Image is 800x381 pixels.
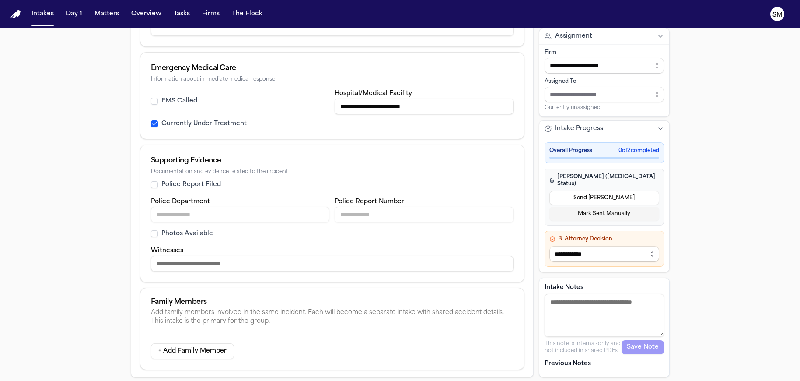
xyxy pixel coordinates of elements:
label: Photos Available [161,229,213,238]
label: Intake Notes [545,283,664,292]
input: Hospital or medical facility [335,99,514,114]
button: The Flock [228,6,266,22]
button: Send [PERSON_NAME] [549,191,659,205]
p: This note is internal-only and not included in shared PDFs. [545,340,622,354]
div: Assigned To [545,78,664,85]
input: Select firm [545,58,664,74]
label: Currently Under Treatment [161,120,247,128]
button: Assignment [539,28,669,44]
button: Matters [91,6,122,22]
label: EMS Called [161,97,197,106]
label: Witnesses [151,247,183,254]
a: Home [10,10,21,18]
span: Intake Progress [555,124,603,133]
label: Police Report Number [335,198,404,205]
div: Add family members involved in the same incident. Each will become a separate intake with shared ... [151,308,514,326]
input: Police department [151,207,330,222]
button: Day 1 [63,6,86,22]
span: Assignment [555,32,592,41]
h4: B. Attorney Decision [549,236,659,243]
button: Mark Sent Manually [549,207,659,221]
span: Currently unassigned [545,104,601,111]
div: Firm [545,49,664,56]
div: Emergency Medical Care [151,63,514,74]
label: Hospital/Medical Facility [335,90,412,97]
span: 0 of 2 completed [618,147,659,154]
label: Police Report Filed [161,180,221,189]
button: Intake Progress [539,121,669,137]
button: Tasks [170,6,193,22]
input: Witnesses [151,256,514,272]
div: Documentation and evidence related to the incident [151,169,514,175]
button: Intakes [28,6,57,22]
div: Information about immediate medical response [151,76,514,83]
textarea: Intake notes [545,294,664,337]
label: Police Department [151,198,210,205]
input: Police report number [335,207,514,222]
img: Finch Logo [10,10,21,18]
button: + Add Family Member [151,343,234,359]
button: Overview [128,6,165,22]
h4: [PERSON_NAME] ([MEDICAL_DATA] Status) [549,173,659,187]
button: Firms [199,6,223,22]
p: Previous Notes [545,360,664,368]
span: Overall Progress [549,147,592,154]
div: Supporting Evidence [151,155,514,166]
input: Assign to staff member [545,87,664,102]
div: Family Members [151,299,514,306]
